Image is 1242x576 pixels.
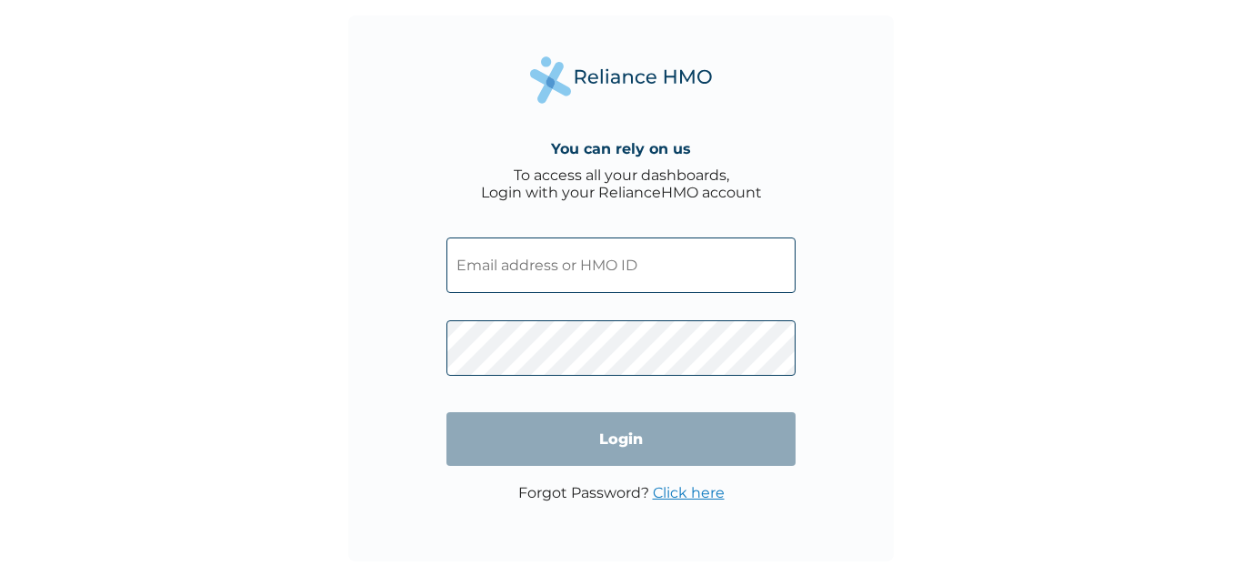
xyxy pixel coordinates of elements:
input: Email address or HMO ID [446,237,796,293]
div: To access all your dashboards, Login with your RelianceHMO account [481,167,762,201]
h4: You can rely on us [551,140,691,157]
input: Login [446,412,796,466]
p: Forgot Password? [518,484,725,501]
a: Click here [653,484,725,501]
img: Reliance Health's Logo [530,56,712,103]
